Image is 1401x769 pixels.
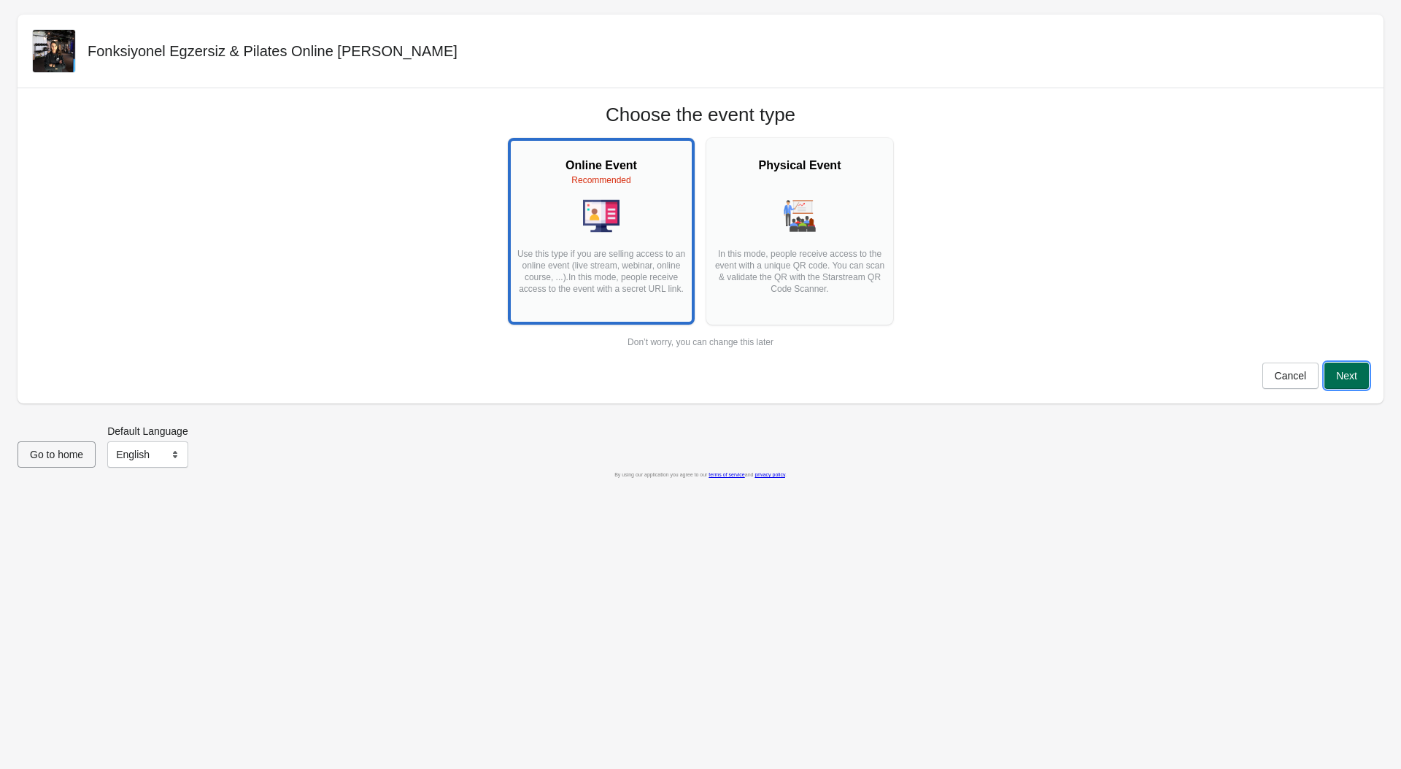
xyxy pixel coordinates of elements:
[107,424,188,438] label: Default Language
[515,174,687,186] div: Recommended
[508,138,695,325] button: Online EventRecommendedUse this type if you are selling access to an online event (live stream, w...
[1324,363,1369,389] button: Next
[18,441,96,468] button: Go to home
[30,449,83,460] span: Go to home
[515,248,687,306] p: Use this type if you are selling access to an online event (live stream, webinar, online course, ...
[714,157,886,174] h2: Physical Event
[88,41,458,61] h2: Fonksiyonel Egzersiz & Pilates Online [PERSON_NAME]
[33,30,75,72] img: tekli.jpg
[515,157,687,174] h2: Online Event
[1262,363,1319,389] button: Cancel
[706,138,893,325] button: Physical EventIn this mode, people receive access to the event with a unique QR code. You can sca...
[18,468,1383,482] div: By using our application you agree to our and .
[583,198,620,234] img: online-event-5d64391802a09ceff1f8b055f10f5880.png
[1275,370,1307,382] span: Cancel
[714,248,886,306] p: In this mode, people receive access to the event with a unique QR code. You can scan & validate t...
[18,449,96,460] a: Go to home
[709,472,744,477] a: terms of service
[781,198,818,234] img: physical-event-845dc57dcf8a37f45bd70f14adde54f6.png
[628,336,773,348] div: Don’t worry, you can change this later
[754,472,785,477] a: privacy policy
[1336,370,1357,382] span: Next
[606,103,795,126] h1: Choose the event type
